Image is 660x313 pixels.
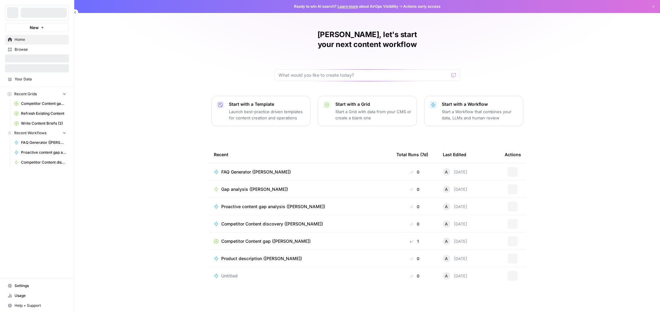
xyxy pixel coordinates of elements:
a: Untitled [214,273,386,279]
p: Start with a Grid [335,101,412,107]
span: Competitor Content discovery ([PERSON_NAME]) [221,221,323,227]
span: A [445,204,448,210]
p: Start with a Workflow [442,101,518,107]
p: Start a Workflow that combines your data, LLMs and human review [442,109,518,121]
button: Start with a GridStart a Grid with data from your CMS or create a blank one [318,96,417,126]
div: 0 [396,186,433,192]
div: [DATE] [443,238,467,245]
span: Proactive content gap analysis ([PERSON_NAME]) [221,204,325,210]
a: Learn more [338,4,358,9]
a: FAQ Generator ([PERSON_NAME]) [214,169,386,175]
button: Start with a WorkflowStart a Workflow that combines your data, LLMs and human review [424,96,523,126]
span: FAQ Generator ([PERSON_NAME]) [21,140,66,145]
span: A [445,186,448,192]
div: Actions [505,146,521,163]
div: Recent [214,146,386,163]
a: Refresh Existing Content [11,109,69,118]
div: [DATE] [443,203,467,210]
span: Usage [15,293,66,298]
a: Competitor Content gap ([PERSON_NAME]) [214,238,386,244]
span: New [30,24,39,31]
div: Last Edited [443,146,466,163]
span: Product description ([PERSON_NAME]) [221,255,302,262]
a: FAQ Generator ([PERSON_NAME]) [11,138,69,148]
div: 0 [396,255,433,262]
div: [DATE] [443,186,467,193]
a: Write Content Briefs (3) [11,118,69,128]
div: 0 [396,169,433,175]
a: Browse [5,45,69,54]
span: Refresh Existing Content [21,111,66,116]
span: Ready to win AI search? about AirOps Visibility [294,4,398,9]
span: A [445,255,448,262]
div: 0 [396,204,433,210]
h1: [PERSON_NAME], let's start your next content workflow [274,30,460,49]
a: Home [5,35,69,45]
a: Usage [5,291,69,301]
div: Total Runs (7d) [396,146,428,163]
span: A [445,238,448,244]
span: Competitor Content gap ([PERSON_NAME]) [221,238,311,244]
p: Launch best-practice driven templates for content creation and operations [229,109,305,121]
a: Competitor Content discovery [11,157,69,167]
span: Write Content Briefs (3) [21,121,66,126]
span: Competitor Content gap ([PERSON_NAME]) [21,101,66,106]
button: Recent Workflows [5,128,69,138]
div: 0 [396,221,433,227]
span: Browse [15,47,66,52]
div: [DATE] [443,272,467,280]
span: Gap analysis ([PERSON_NAME]) [221,186,288,192]
a: Competitor Content gap ([PERSON_NAME]) [11,99,69,109]
span: Actions early access [403,4,441,9]
div: [DATE] [443,168,467,176]
button: Help + Support [5,301,69,311]
span: A [445,221,448,227]
button: Recent Grids [5,89,69,99]
span: Untitled [221,273,238,279]
a: Proactive content gap analysis ([PERSON_NAME]) [11,148,69,157]
a: Competitor Content discovery ([PERSON_NAME]) [214,221,386,227]
span: Recent Workflows [14,130,46,136]
div: [DATE] [443,255,467,262]
span: Proactive content gap analysis ([PERSON_NAME]) [21,150,66,155]
a: Your Data [5,74,69,84]
span: Home [15,37,66,42]
a: Product description ([PERSON_NAME]) [214,255,386,262]
div: 1 [396,238,433,244]
span: Help + Support [15,303,66,308]
a: Proactive content gap analysis ([PERSON_NAME]) [214,204,386,210]
p: Start a Grid with data from your CMS or create a blank one [335,109,412,121]
div: 0 [396,273,433,279]
button: New [5,23,69,32]
div: [DATE] [443,220,467,228]
span: A [445,169,448,175]
a: Settings [5,281,69,291]
span: FAQ Generator ([PERSON_NAME]) [221,169,291,175]
a: Gap analysis ([PERSON_NAME]) [214,186,386,192]
p: Start with a Template [229,101,305,107]
span: Recent Grids [14,91,37,97]
button: Start with a TemplateLaunch best-practice driven templates for content creation and operations [211,96,310,126]
span: Competitor Content discovery [21,160,66,165]
span: A [445,273,448,279]
span: Your Data [15,76,66,82]
span: Settings [15,283,66,289]
input: What would you like to create today? [278,72,449,78]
